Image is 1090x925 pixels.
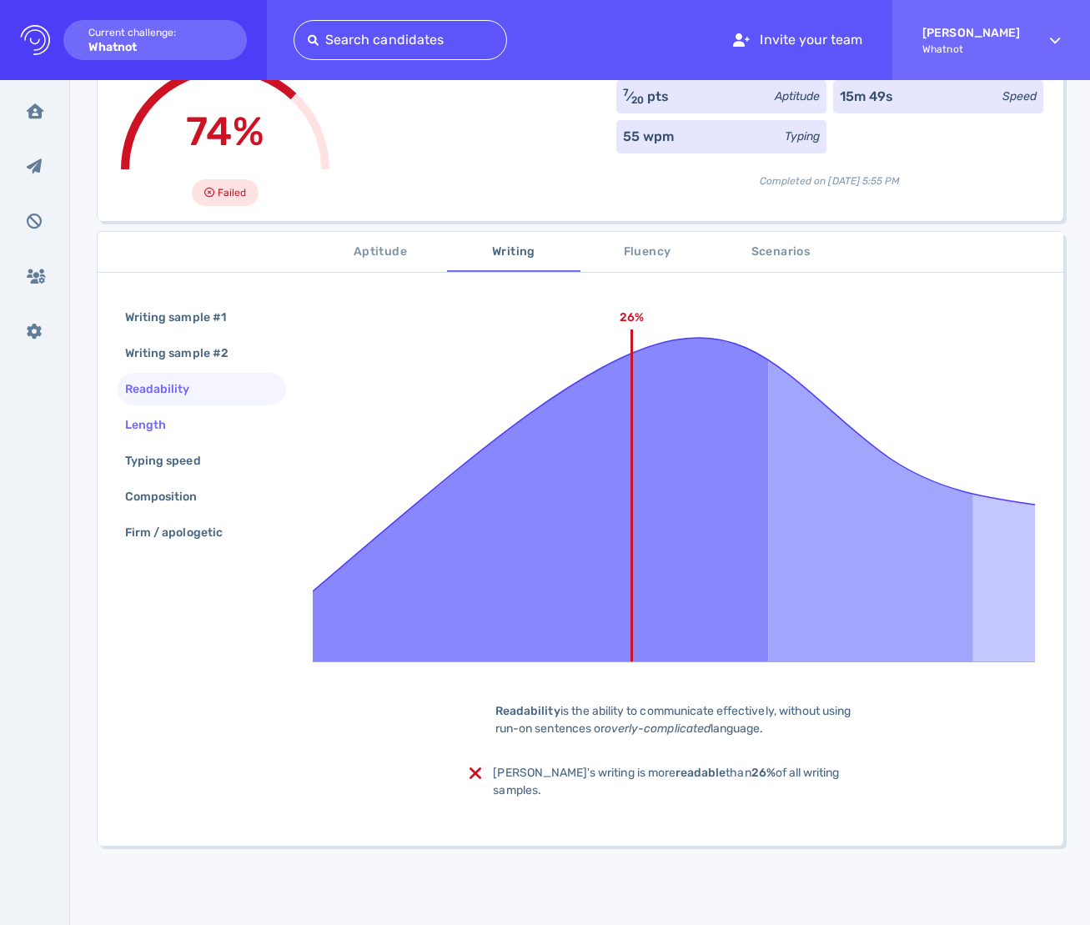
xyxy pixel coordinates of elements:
div: Aptitude [775,88,820,105]
span: Failed [218,183,246,203]
div: is the ability to communicate effectively, without using run-on sentences or language. [470,702,887,737]
div: Speed [1002,88,1037,105]
span: Fluency [590,242,704,263]
div: Typing [785,128,820,145]
div: Composition [122,485,218,509]
div: Readability [122,377,210,401]
text: 26% [620,310,644,324]
span: Writing [457,242,570,263]
div: Completed on [DATE] 5:55 PM [616,160,1043,189]
sub: 20 [631,94,644,106]
strong: [PERSON_NAME] [922,26,1020,40]
b: 26% [751,766,776,780]
div: Writing sample #1 [122,305,246,329]
b: readable [676,766,726,780]
div: 55 wpm [623,127,674,147]
div: 15m 49s [840,87,893,107]
span: Scenarios [724,242,837,263]
i: overly-complicated [605,721,711,736]
div: Firm / apologetic [122,520,243,545]
span: Whatnot [922,43,1020,55]
div: Typing speed [122,449,221,473]
span: Aptitude [324,242,437,263]
sup: 7 [623,87,629,98]
b: Readability [495,704,560,718]
span: 74% [186,108,264,155]
div: Length [122,413,186,437]
div: ⁄ pts [623,87,669,107]
span: [PERSON_NAME]'s writing is more than of all writing samples. [493,766,839,797]
div: Writing sample #2 [122,341,249,365]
